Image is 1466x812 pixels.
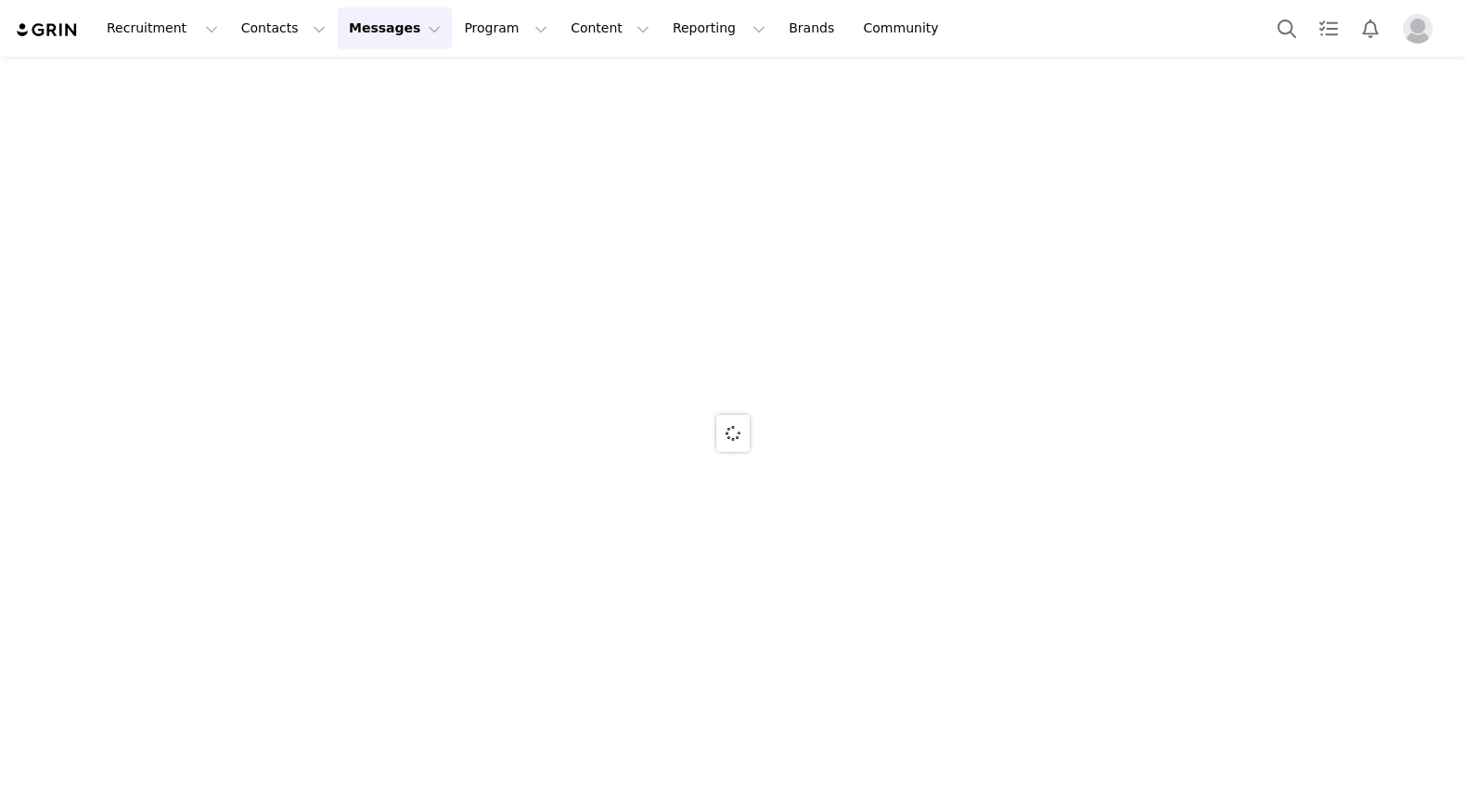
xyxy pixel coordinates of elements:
button: Messages [338,7,452,49]
img: grin logo [15,21,80,39]
a: Tasks [1308,7,1349,49]
button: Search [1267,7,1307,49]
a: Community [853,7,958,49]
button: Reporting [662,7,777,49]
button: Program [453,7,559,49]
button: Profile [1392,14,1451,44]
a: Brands [778,7,851,49]
img: placeholder-profile.jpg [1403,14,1433,44]
button: Contacts [230,7,337,49]
button: Recruitment [96,7,229,49]
button: Content [559,7,661,49]
button: Notifications [1350,7,1391,49]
